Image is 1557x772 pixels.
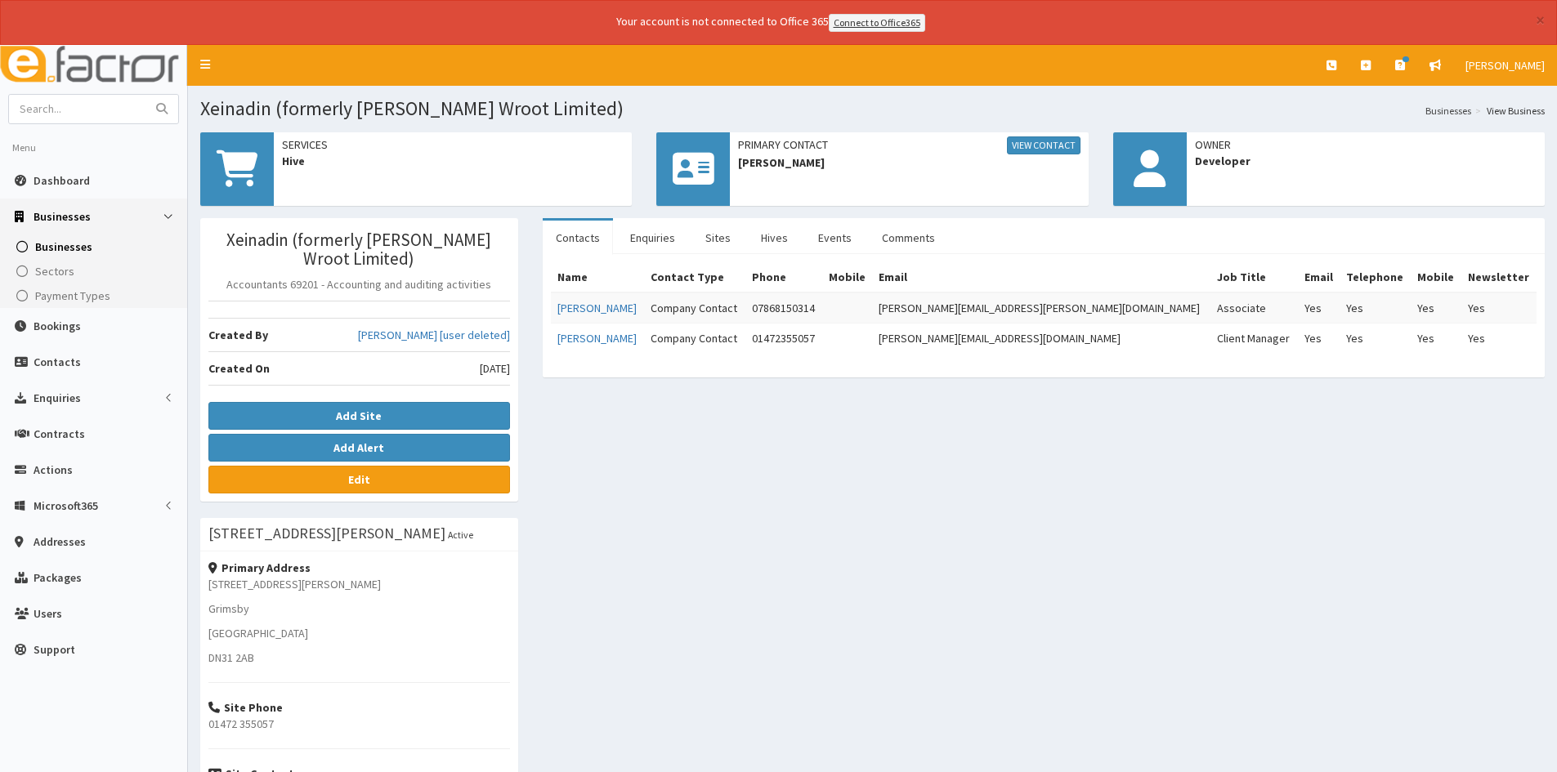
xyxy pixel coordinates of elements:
[333,440,384,455] b: Add Alert
[1210,323,1297,353] td: Client Manager
[208,361,270,376] b: Created On
[1210,262,1297,292] th: Job Title
[1340,262,1411,292] th: Telephone
[1471,104,1545,118] li: View Business
[34,426,85,441] span: Contracts
[1461,292,1537,324] td: Yes
[738,136,1080,154] span: Primary Contact
[480,360,510,377] span: [DATE]
[1465,58,1545,73] span: [PERSON_NAME]
[1425,104,1471,118] a: Businesses
[1411,292,1461,324] td: Yes
[872,323,1210,353] td: [PERSON_NAME][EMAIL_ADDRESS][DOMAIN_NAME]
[34,173,90,188] span: Dashboard
[4,234,187,259] a: Businesses
[34,642,75,657] span: Support
[208,276,510,292] p: Accountants 69201 - Accounting and auditing activities
[1340,323,1411,353] td: Yes
[35,264,74,279] span: Sectors
[644,323,745,353] td: Company Contact
[745,292,822,324] td: 07868150314
[34,319,81,333] span: Bookings
[34,534,86,549] span: Addresses
[208,230,510,268] h3: Xeinadin (formerly [PERSON_NAME] Wroot Limited)
[1007,136,1081,154] a: View Contact
[200,98,1545,119] h1: Xeinadin (formerly [PERSON_NAME] Wroot Limited)
[208,560,311,575] strong: Primary Address
[543,221,613,255] a: Contacts
[805,221,865,255] a: Events
[35,288,110,303] span: Payment Types
[829,14,925,32] a: Connect to Office365
[692,221,744,255] a: Sites
[208,466,510,493] a: Edit
[34,498,98,513] span: Microsoft365
[1298,323,1340,353] td: Yes
[748,221,801,255] a: Hives
[448,529,473,541] small: Active
[1195,136,1537,153] span: Owner
[34,462,73,477] span: Actions
[208,576,510,592] p: [STREET_ADDRESS][PERSON_NAME]
[1340,292,1411,324] td: Yes
[208,625,510,641] p: [GEOGRAPHIC_DATA]
[208,716,510,732] p: 01472 355057
[34,355,81,369] span: Contacts
[745,262,822,292] th: Phone
[644,292,745,324] td: Company Contact
[34,606,62,621] span: Users
[1461,262,1537,292] th: Newsletter
[1210,292,1297,324] td: Associate
[822,262,873,292] th: Mobile
[1298,262,1340,292] th: Email
[1411,323,1461,353] td: Yes
[551,262,644,292] th: Name
[282,136,624,153] span: Services
[34,209,91,224] span: Businesses
[293,13,1249,32] div: Your account is not connected to Office 365
[617,221,688,255] a: Enquiries
[35,239,92,254] span: Businesses
[557,301,637,315] a: [PERSON_NAME]
[1411,262,1461,292] th: Mobile
[208,649,510,666] p: DN31 2AB
[282,153,624,169] span: Hive
[745,323,822,353] td: 01472355057
[644,262,745,292] th: Contact Type
[336,408,382,423] b: Add Site
[1298,292,1340,324] td: Yes
[9,95,146,123] input: Search...
[869,221,948,255] a: Comments
[872,262,1210,292] th: Email
[1461,323,1537,353] td: Yes
[208,600,510,617] p: Grimsby
[4,283,187,308] a: Payment Types
[208,526,445,541] h3: [STREET_ADDRESS][PERSON_NAME]
[738,154,1080,171] span: [PERSON_NAME]
[1536,11,1545,29] button: ×
[34,390,81,405] span: Enquiries
[358,327,510,343] a: [PERSON_NAME] [user deleted]
[34,570,82,585] span: Packages
[348,472,370,487] b: Edit
[1195,153,1537,169] span: Developer
[872,292,1210,324] td: [PERSON_NAME][EMAIL_ADDRESS][PERSON_NAME][DOMAIN_NAME]
[4,259,187,283] a: Sectors
[557,331,637,346] a: [PERSON_NAME]
[208,328,268,342] b: Created By
[1453,45,1557,86] a: [PERSON_NAME]
[208,434,510,462] button: Add Alert
[208,700,283,715] strong: Site Phone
